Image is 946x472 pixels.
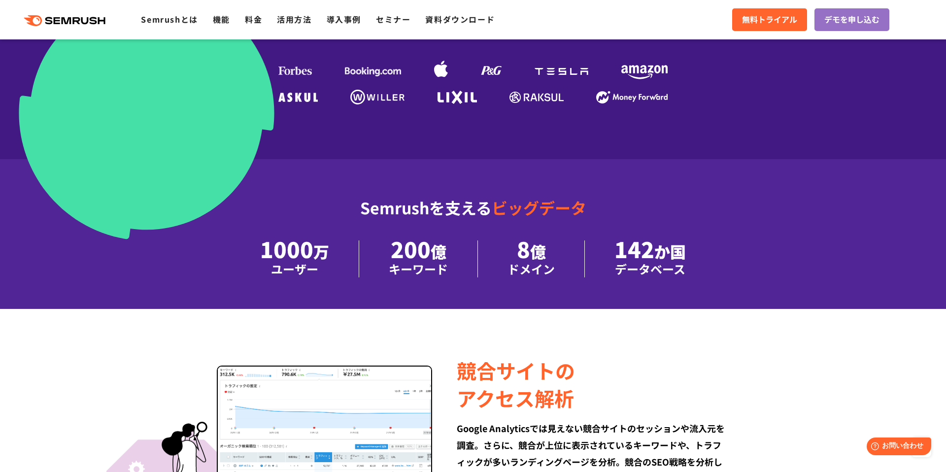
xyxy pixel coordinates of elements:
[530,240,546,263] span: 億
[431,240,446,263] span: 億
[654,240,686,263] span: か国
[457,357,729,412] div: 競合サイトの アクセス解析
[742,13,797,26] span: 無料トライアル
[478,240,585,277] li: 8
[245,13,262,25] a: 料金
[732,8,807,31] a: 無料トライアル
[376,13,410,25] a: セミナー
[814,8,889,31] a: デモを申し込む
[824,13,879,26] span: デモを申し込む
[141,13,198,25] a: Semrushとは
[190,191,756,240] div: Semrushを支える
[389,260,448,277] div: キーワード
[492,196,586,219] span: ビッグデータ
[425,13,495,25] a: 資料ダウンロード
[585,240,715,277] li: 142
[359,240,478,277] li: 200
[327,13,361,25] a: 導入事例
[858,434,935,461] iframe: Help widget launcher
[614,260,686,277] div: データベース
[213,13,230,25] a: 機能
[277,13,311,25] a: 活用方法
[507,260,555,277] div: ドメイン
